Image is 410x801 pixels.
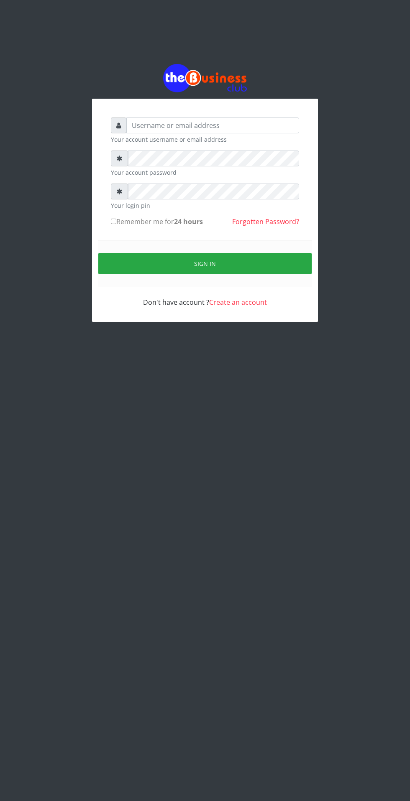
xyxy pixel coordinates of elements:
input: Username or email address [126,117,299,133]
label: Remember me for [111,217,203,227]
a: Forgotten Password? [232,217,299,226]
small: Your login pin [111,201,299,210]
a: Create an account [209,298,267,307]
b: 24 hours [174,217,203,226]
button: Sign in [98,253,312,274]
small: Your account username or email address [111,135,299,144]
div: Don't have account ? [111,287,299,307]
input: Remember me for24 hours [111,219,116,224]
small: Your account password [111,168,299,177]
